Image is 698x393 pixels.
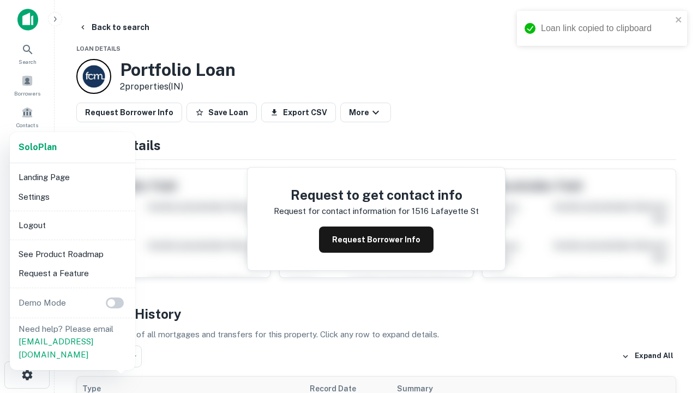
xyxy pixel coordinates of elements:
[675,15,683,26] button: close
[14,216,131,235] li: Logout
[14,168,131,187] li: Landing Page
[19,141,57,154] a: SoloPlan
[19,323,127,361] p: Need help? Please email
[19,142,57,152] strong: Solo Plan
[14,187,131,207] li: Settings
[14,264,131,283] li: Request a Feature
[19,337,93,359] a: [EMAIL_ADDRESS][DOMAIN_NAME]
[14,296,70,309] p: Demo Mode
[14,245,131,264] li: See Product Roadmap
[541,22,672,35] div: Loan link copied to clipboard
[643,306,698,358] iframe: Chat Widget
